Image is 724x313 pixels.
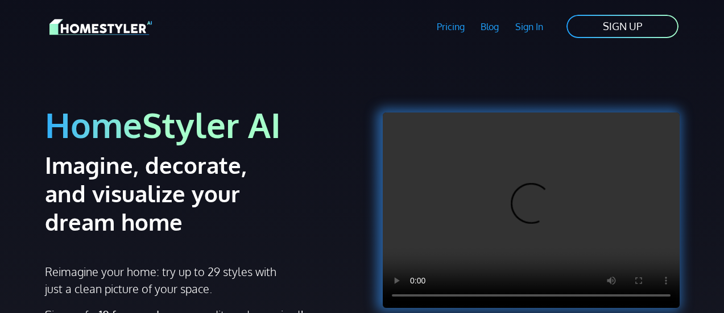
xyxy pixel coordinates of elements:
[45,263,278,297] p: Reimagine your home: try up to 29 styles with just a clean picture of your space.
[507,14,552,40] a: Sign In
[45,103,355,146] h1: HomeStyler AI
[473,14,507,40] a: Blog
[428,14,473,40] a: Pricing
[49,17,152,37] img: HomeStyler AI logo
[565,14,680,39] a: SIGN UP
[45,151,293,236] h2: Imagine, decorate, and visualize your dream home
